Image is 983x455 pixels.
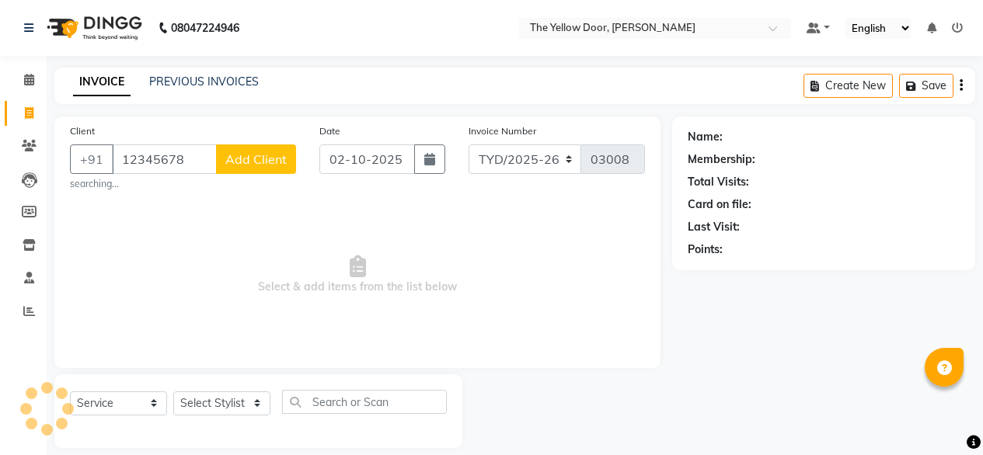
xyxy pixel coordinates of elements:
div: Membership: [688,151,755,168]
button: Save [899,74,953,98]
label: Client [70,124,95,138]
button: Add Client [216,144,296,174]
div: Total Visits: [688,174,749,190]
span: Add Client [225,151,287,167]
label: Date [319,124,340,138]
iframe: chat widget [918,393,967,439]
input: Search by Name/Mobile/Email/Code [112,144,217,174]
span: Select & add items from the list below [70,197,645,353]
div: Points: [688,241,723,258]
div: Name: [688,129,723,145]
button: Create New [803,74,893,98]
img: logo [40,6,146,50]
div: Card on file: [688,196,751,213]
label: Invoice Number [469,124,536,138]
input: Search or Scan [282,390,447,414]
b: 08047224946 [171,6,239,50]
a: INVOICE [73,68,131,96]
div: Last Visit: [688,219,740,235]
small: searching... [70,177,296,191]
button: +91 [70,144,113,174]
a: PREVIOUS INVOICES [149,75,259,89]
